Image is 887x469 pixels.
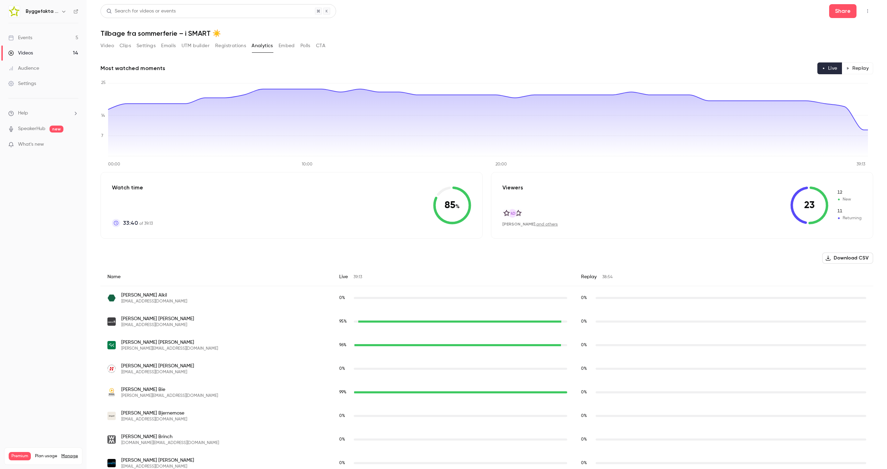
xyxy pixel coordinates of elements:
div: ellenandersen.alstrup@sweco.dk [100,310,873,333]
span: new [50,126,63,133]
img: hth.dk [107,365,116,373]
span: [PERSON_NAME] [PERSON_NAME] [121,363,194,369]
div: Replay [574,268,873,286]
button: UTM builder [182,40,210,51]
span: Plan usage [35,453,57,459]
p: Viewers [502,184,523,192]
a: Manage [61,453,78,459]
span: 0 % [581,437,587,442]
span: Live watch time [339,436,350,443]
img: windowmaster.com [107,435,116,444]
span: 0 % [581,390,587,394]
img: danskcelleglas.dk [107,294,116,302]
span: 0 % [339,437,345,442]
button: Clips [120,40,131,51]
a: and others [536,222,558,227]
span: [PERSON_NAME][EMAIL_ADDRESS][DOMAIN_NAME] [121,346,218,351]
tspan: 14 [101,114,105,118]
img: Byggefakta | Powered by Hubexo [9,6,20,17]
span: [PERSON_NAME] [PERSON_NAME] [121,315,194,322]
span: 99 % [339,390,346,394]
span: What's new [18,141,44,148]
div: Audience [8,65,39,72]
div: , [502,221,558,227]
img: tab_keywords_by_traffic_grey.svg [69,40,74,46]
tspan: 00:00 [108,162,120,167]
tspan: 39:13 [857,162,865,167]
p: Watch time [112,184,153,192]
span: Premium [9,452,31,460]
tspan: 20:00 [495,162,507,167]
h6: Byggefakta | Powered by Hubexo [26,8,58,15]
div: Domain: [DOMAIN_NAME] [18,18,76,24]
span: New [837,196,862,203]
span: [PERSON_NAME] Brinch [121,433,219,440]
span: Live watch time [339,342,350,348]
div: Settings [8,80,36,87]
span: New [837,189,862,196]
span: 38:54 [602,275,613,279]
button: Top Bar Actions [862,6,873,17]
button: Download CSV [822,253,873,264]
button: Replay [842,62,873,74]
span: Replay watch time [581,436,592,443]
span: Returning [837,208,862,214]
div: Keywords by Traffic [77,41,117,45]
img: signafilm.dk [107,388,116,396]
span: [PERSON_NAME] Alkil [121,292,187,299]
span: 0 % [581,367,587,371]
span: Replay watch time [581,366,592,372]
span: Replay watch time [581,460,592,466]
img: hubexo.com [503,209,510,217]
div: lb@ampell.dk [100,404,873,428]
a: SpeakerHub [18,125,45,133]
tspan: 10:00 [302,162,313,167]
div: Videos [8,50,33,57]
div: Events [8,34,32,41]
span: [EMAIL_ADDRESS][DOMAIN_NAME] [121,322,194,328]
span: 0 % [339,367,345,371]
img: tab_domain_overview_orange.svg [19,40,24,46]
span: 0 % [581,461,587,465]
span: Live watch time [339,295,350,301]
button: Video [100,40,114,51]
span: [PERSON_NAME] Bie [121,386,218,393]
button: Share [829,4,857,18]
button: CTA [316,40,325,51]
span: Replay watch time [581,342,592,348]
span: 95 % [339,319,347,324]
button: Settings [137,40,156,51]
span: 0 % [581,343,587,347]
span: Help [18,110,28,117]
span: 0 % [339,414,345,418]
button: Live [817,62,842,74]
div: ja@danskcelleglas.dk [100,286,873,310]
span: Live watch time [339,460,350,466]
p: of 39:13 [123,219,153,227]
span: Live watch time [339,366,350,372]
img: sweco.dk [107,317,116,326]
div: Search for videos or events [106,8,176,15]
tspan: 25 [101,81,106,85]
span: [DOMAIN_NAME][EMAIL_ADDRESS][DOMAIN_NAME] [121,440,219,446]
img: logo_orange.svg [11,11,17,17]
span: Replay watch time [581,318,592,325]
span: 39:13 [353,275,362,279]
button: Embed [279,40,295,51]
span: [EMAIL_ADDRESS][DOMAIN_NAME] [121,417,187,422]
span: AD [510,210,516,216]
span: Live watch time [339,389,350,395]
span: [PERSON_NAME] [PERSON_NAME] [121,339,218,346]
img: ampell.dk [107,412,116,420]
span: Replay watch time [581,295,592,301]
div: j.andersen@gk.dk [100,333,873,357]
div: Name [100,268,332,286]
span: [PERSON_NAME] [502,222,535,227]
img: website_grey.svg [11,18,17,24]
button: Emails [161,40,176,51]
h2: Most watched moments [100,64,165,73]
button: Registrations [215,40,246,51]
img: areco.dk [107,459,116,467]
span: [PERSON_NAME][EMAIL_ADDRESS][DOMAIN_NAME] [121,393,218,399]
span: Replay watch time [581,413,592,419]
